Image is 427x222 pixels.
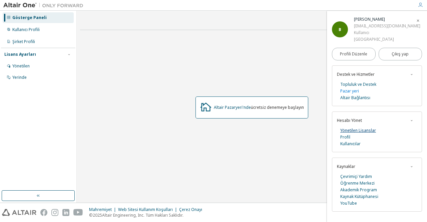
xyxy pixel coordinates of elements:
[118,207,173,212] font: Web Sitesi Kullanım Koşulları
[354,36,394,42] font: [GEOGRAPHIC_DATA]
[340,200,357,207] a: YouTube
[340,180,375,186] font: Öğrenme Merkezi
[102,212,183,218] font: Altair Engineering, Inc. Tüm Hakları Saklıdır.
[340,127,376,134] a: Yönetilen Lisanslar
[354,30,369,35] font: Kullanıcı
[354,16,420,23] div: betül rana demirkıran
[4,51,36,57] font: Lisans Ayarları
[51,209,58,216] img: instagram.svg
[3,2,87,9] img: Altair Bir
[62,209,69,216] img: linkedin.svg
[340,194,378,199] font: Kaynak Kütüphanesi
[12,39,35,44] font: Şirket Profili
[340,174,372,179] font: Çevrimiçi Yardım
[340,94,370,101] a: Altair Bağlantısı
[340,95,370,100] font: Altair Bağlantısı
[337,71,375,77] font: Destek ve Hizmetler
[332,48,376,60] a: Profili Düzenle
[392,51,409,57] font: Çıkış yap
[379,48,422,60] button: Çıkış yap
[340,141,361,147] a: Kullanıcılar
[340,88,359,94] a: Pazar yeri
[40,209,47,216] img: facebook.svg
[339,27,341,32] font: B
[12,74,27,80] font: Yerinde
[340,187,377,193] a: Akademik Program
[340,81,376,87] font: Topluluk ve Destek
[340,81,376,88] a: Topluluk ve Destek
[354,16,385,22] font: [PERSON_NAME]
[340,128,376,133] font: Yönetilen Lisanslar
[89,207,112,212] font: Mahremiyet
[93,212,102,218] font: 2025
[2,209,36,216] img: altair_logo.svg
[340,134,350,140] font: Profil
[12,27,40,32] font: Kullanıcı Profili
[12,63,30,69] font: Yönetilen
[340,173,372,180] a: Çevrimiçi Yardım
[251,104,304,110] font: ücretsiz denemeye başlayın
[337,118,362,123] font: Hesabı Yönet
[340,134,350,141] a: Profil
[12,15,47,20] font: Gösterge Paneli
[214,104,251,110] a: Altair Pazaryeri'nde
[89,212,93,218] font: ©
[179,207,202,212] font: Çerez Onayı
[340,180,375,187] a: Öğrenme Merkezi
[340,51,367,57] font: Profili Düzenle
[340,200,357,206] font: YouTube
[354,23,420,29] font: [EMAIL_ADDRESS][DOMAIN_NAME]
[337,164,355,169] font: Kaynaklar
[340,193,378,200] a: Kaynak Kütüphanesi
[73,209,83,216] img: youtube.svg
